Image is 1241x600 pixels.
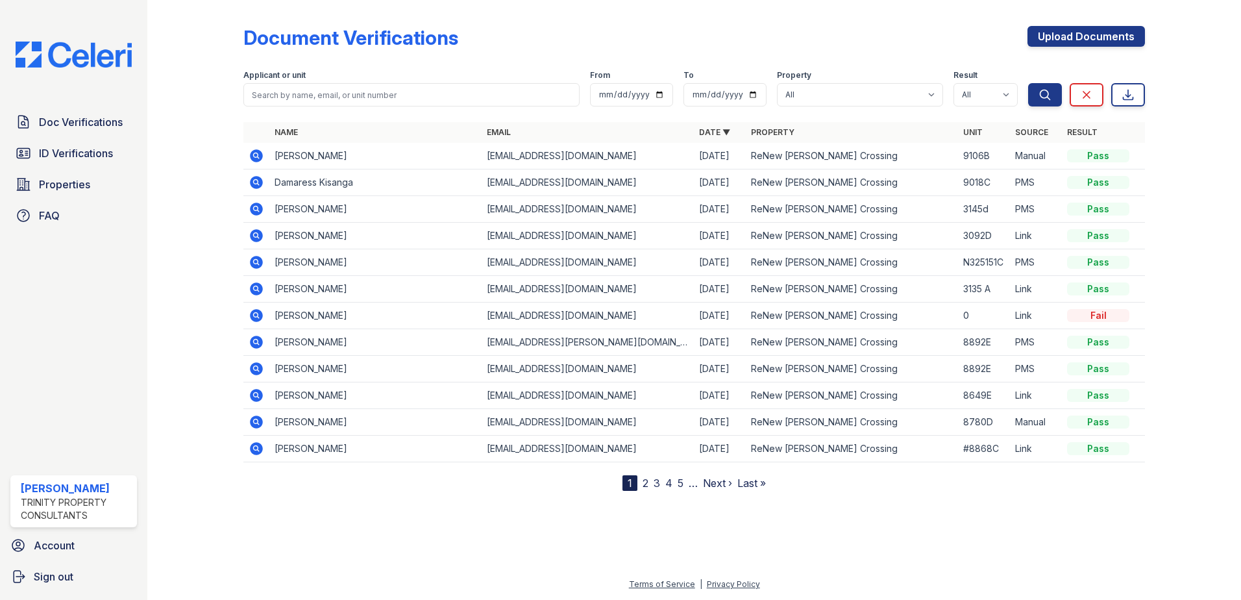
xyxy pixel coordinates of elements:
[700,579,702,589] div: |
[269,382,482,409] td: [PERSON_NAME]
[694,329,746,356] td: [DATE]
[654,477,660,490] a: 3
[707,579,760,589] a: Privacy Policy
[737,477,766,490] a: Last »
[1067,442,1129,455] div: Pass
[10,109,137,135] a: Doc Verifications
[269,409,482,436] td: [PERSON_NAME]
[34,569,73,584] span: Sign out
[694,196,746,223] td: [DATE]
[482,329,694,356] td: [EMAIL_ADDRESS][PERSON_NAME][DOMAIN_NAME]
[39,177,90,192] span: Properties
[482,303,694,329] td: [EMAIL_ADDRESS][DOMAIN_NAME]
[746,276,958,303] td: ReNew [PERSON_NAME] Crossing
[678,477,683,490] a: 5
[39,145,113,161] span: ID Verifications
[694,303,746,329] td: [DATE]
[482,169,694,196] td: [EMAIL_ADDRESS][DOMAIN_NAME]
[39,114,123,130] span: Doc Verifications
[1010,436,1062,462] td: Link
[243,26,458,49] div: Document Verifications
[269,356,482,382] td: [PERSON_NAME]
[10,171,137,197] a: Properties
[746,356,958,382] td: ReNew [PERSON_NAME] Crossing
[953,70,977,81] label: Result
[1067,309,1129,322] div: Fail
[963,127,983,137] a: Unit
[1067,336,1129,349] div: Pass
[1010,223,1062,249] td: Link
[694,249,746,276] td: [DATE]
[5,564,142,590] a: Sign out
[1067,282,1129,295] div: Pass
[1010,169,1062,196] td: PMS
[269,196,482,223] td: [PERSON_NAME]
[1010,143,1062,169] td: Manual
[243,70,306,81] label: Applicant or unit
[746,382,958,409] td: ReNew [PERSON_NAME] Crossing
[269,303,482,329] td: [PERSON_NAME]
[777,70,811,81] label: Property
[1027,26,1145,47] a: Upload Documents
[1067,203,1129,216] div: Pass
[958,303,1010,329] td: 0
[21,496,132,522] div: Trinity Property Consultants
[1067,127,1098,137] a: Result
[1067,389,1129,402] div: Pass
[1067,256,1129,269] div: Pass
[958,329,1010,356] td: 8892E
[958,409,1010,436] td: 8780D
[269,223,482,249] td: [PERSON_NAME]
[243,83,580,106] input: Search by name, email, or unit number
[746,143,958,169] td: ReNew [PERSON_NAME] Crossing
[699,127,730,137] a: Date ▼
[958,436,1010,462] td: #8868C
[683,70,694,81] label: To
[1010,356,1062,382] td: PMS
[21,481,132,496] div: [PERSON_NAME]
[746,409,958,436] td: ReNew [PERSON_NAME] Crossing
[1010,329,1062,356] td: PMS
[482,196,694,223] td: [EMAIL_ADDRESS][DOMAIN_NAME]
[746,169,958,196] td: ReNew [PERSON_NAME] Crossing
[958,169,1010,196] td: 9018C
[275,127,298,137] a: Name
[1067,362,1129,375] div: Pass
[1010,382,1062,409] td: Link
[694,143,746,169] td: [DATE]
[746,223,958,249] td: ReNew [PERSON_NAME] Crossing
[482,276,694,303] td: [EMAIL_ADDRESS][DOMAIN_NAME]
[746,196,958,223] td: ReNew [PERSON_NAME] Crossing
[694,276,746,303] td: [DATE]
[694,409,746,436] td: [DATE]
[269,143,482,169] td: [PERSON_NAME]
[10,203,137,229] a: FAQ
[5,42,142,68] img: CE_Logo_Blue-a8612792a0a2168367f1c8372b55b34899dd931a85d93a1a3d3e32e68fde9ad4.png
[34,538,75,553] span: Account
[269,329,482,356] td: [PERSON_NAME]
[1010,409,1062,436] td: Manual
[1067,416,1129,429] div: Pass
[1010,303,1062,329] td: Link
[694,169,746,196] td: [DATE]
[958,143,1010,169] td: 9106B
[622,475,637,491] div: 1
[746,329,958,356] td: ReNew [PERSON_NAME] Crossing
[746,249,958,276] td: ReNew [PERSON_NAME] Crossing
[482,356,694,382] td: [EMAIL_ADDRESS][DOMAIN_NAME]
[689,475,698,491] span: …
[694,356,746,382] td: [DATE]
[1067,229,1129,242] div: Pass
[746,436,958,462] td: ReNew [PERSON_NAME] Crossing
[1010,196,1062,223] td: PMS
[5,532,142,558] a: Account
[487,127,511,137] a: Email
[629,579,695,589] a: Terms of Service
[694,382,746,409] td: [DATE]
[10,140,137,166] a: ID Verifications
[958,356,1010,382] td: 8892E
[482,436,694,462] td: [EMAIL_ADDRESS][DOMAIN_NAME]
[269,276,482,303] td: [PERSON_NAME]
[958,249,1010,276] td: N325151C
